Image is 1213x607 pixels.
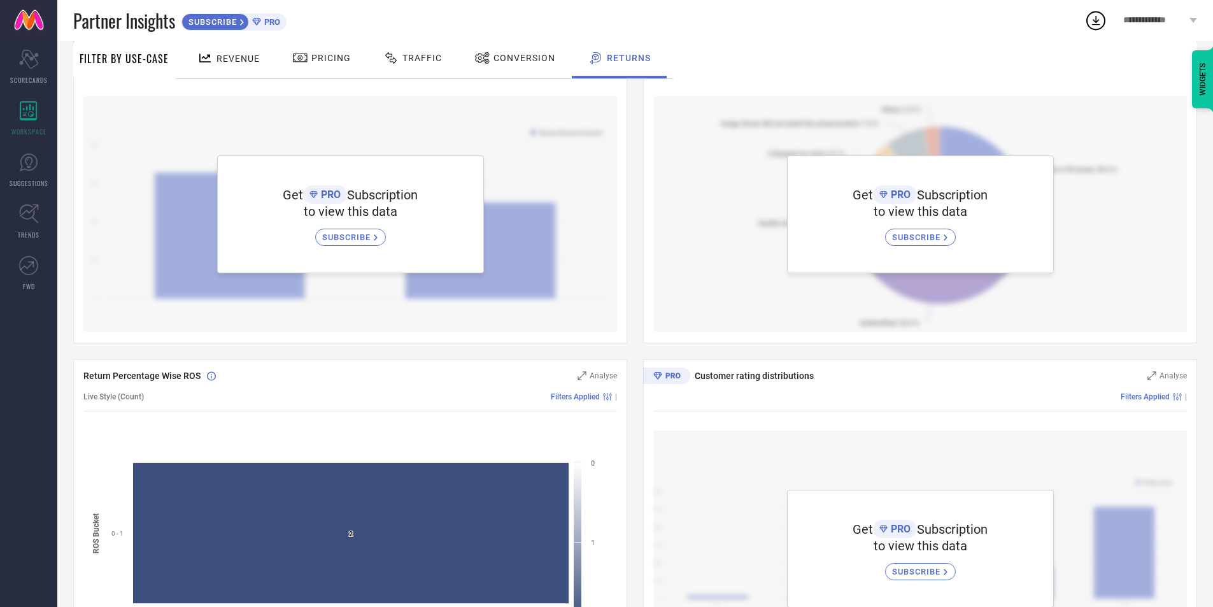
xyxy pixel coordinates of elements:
[92,513,101,553] tspan: ROS Bucket
[643,368,690,387] div: Premium
[347,187,418,203] span: Subscription
[551,392,600,401] span: Filters Applied
[590,371,617,380] span: Analyse
[874,204,967,219] span: to view this data
[1147,371,1156,380] svg: Zoom
[885,553,956,580] a: SUBSCRIBE
[216,54,260,64] span: Revenue
[283,187,303,203] span: Get
[695,371,814,381] span: Customer rating distributions
[888,189,911,201] span: PRO
[111,530,124,537] text: 0 - 1
[349,530,353,538] text: 2
[261,17,280,27] span: PRO
[304,204,397,219] span: to view this data
[80,51,169,66] span: Filter By Use-Case
[1121,392,1170,401] span: Filters Applied
[591,539,595,547] text: 1
[18,230,39,239] span: TRENDS
[402,53,442,63] span: Traffic
[1160,371,1187,380] span: Analyse
[315,219,386,246] a: SUBSCRIBE
[607,53,651,63] span: Returns
[853,187,873,203] span: Get
[493,53,555,63] span: Conversion
[853,522,873,537] span: Get
[181,10,287,31] a: SUBSCRIBEPRO
[322,232,374,242] span: SUBSCRIBE
[1084,9,1107,32] div: Open download list
[83,392,144,401] span: Live Style (Count)
[23,282,35,291] span: FWD
[10,178,48,188] span: SUGGESTIONS
[318,189,341,201] span: PRO
[83,371,201,381] span: Return Percentage Wise ROS
[73,8,175,34] span: Partner Insights
[892,232,944,242] span: SUBSCRIBE
[917,522,988,537] span: Subscription
[578,371,586,380] svg: Zoom
[885,219,956,246] a: SUBSCRIBE
[1185,392,1187,401] span: |
[591,459,595,468] text: 0
[615,392,617,401] span: |
[917,187,988,203] span: Subscription
[874,538,967,553] span: to view this data
[11,127,46,136] span: WORKSPACE
[892,567,944,576] span: SUBSCRIBE
[311,53,351,63] span: Pricing
[182,17,240,27] span: SUBSCRIBE
[10,75,48,85] span: SCORECARDS
[888,523,911,535] span: PRO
